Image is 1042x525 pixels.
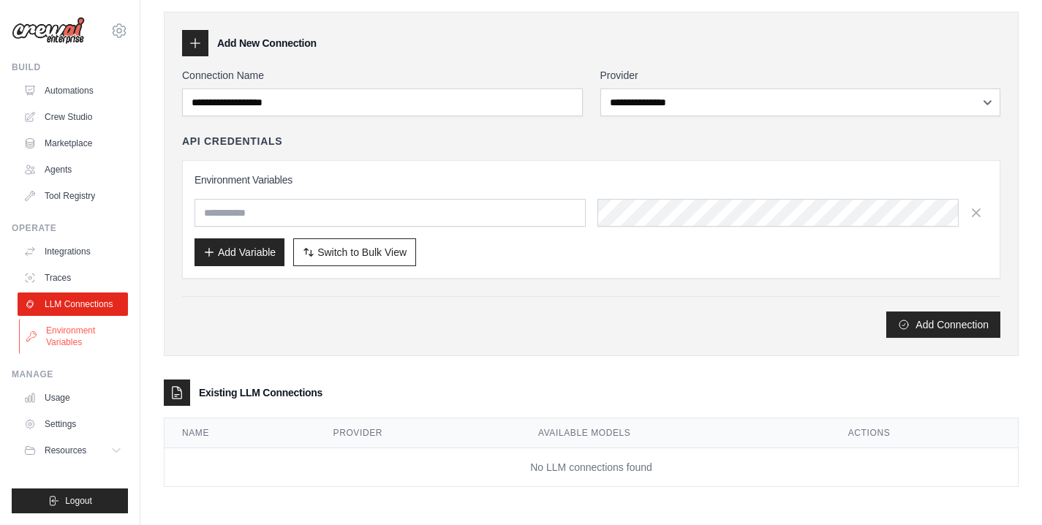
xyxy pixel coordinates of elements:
[45,445,86,456] span: Resources
[18,386,128,409] a: Usage
[19,319,129,354] a: Environment Variables
[831,418,1018,448] th: Actions
[12,369,128,380] div: Manage
[165,448,1018,487] td: No LLM connections found
[12,61,128,73] div: Build
[18,184,128,208] a: Tool Registry
[316,418,521,448] th: Provider
[12,222,128,234] div: Operate
[18,292,128,316] a: LLM Connections
[600,68,1001,83] label: Provider
[18,79,128,102] a: Automations
[18,132,128,155] a: Marketplace
[182,68,583,83] label: Connection Name
[12,488,128,513] button: Logout
[65,495,92,507] span: Logout
[18,158,128,181] a: Agents
[199,385,322,400] h3: Existing LLM Connections
[18,105,128,129] a: Crew Studio
[18,439,128,462] button: Resources
[217,36,317,50] h3: Add New Connection
[165,418,316,448] th: Name
[182,134,282,148] h4: API Credentials
[293,238,416,266] button: Switch to Bulk View
[18,412,128,436] a: Settings
[195,238,284,266] button: Add Variable
[12,17,85,45] img: Logo
[886,311,1000,338] button: Add Connection
[18,240,128,263] a: Integrations
[521,418,831,448] th: Available Models
[18,266,128,290] a: Traces
[317,245,407,260] span: Switch to Bulk View
[195,173,988,187] h3: Environment Variables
